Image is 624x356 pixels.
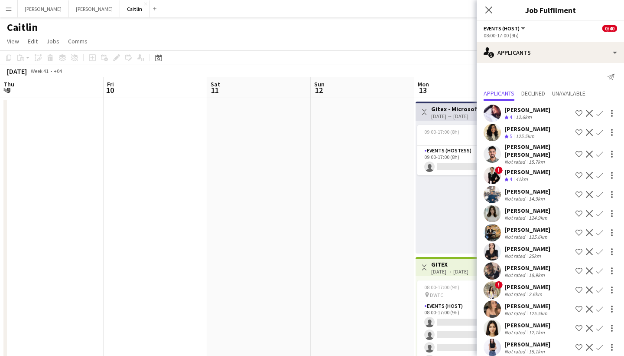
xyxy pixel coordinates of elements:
[527,310,549,316] div: 125.5km
[43,36,63,47] a: Jobs
[495,166,503,174] span: !
[484,32,617,39] div: 08:00-17:00 (9h)
[527,272,546,278] div: 18.9km
[504,207,550,214] div: [PERSON_NAME]
[504,283,550,291] div: [PERSON_NAME]
[211,80,220,88] span: Sat
[552,90,585,96] span: Unavailable
[120,0,149,17] button: Caitlin
[504,195,527,202] div: Not rated
[18,0,69,17] button: [PERSON_NAME]
[2,85,14,95] span: 9
[28,37,38,45] span: Edit
[65,36,91,47] a: Comms
[477,4,624,16] h3: Job Fulfilment
[504,226,550,234] div: [PERSON_NAME]
[418,80,429,88] span: Mon
[527,214,549,221] div: 124.9km
[504,340,550,348] div: [PERSON_NAME]
[416,85,429,95] span: 13
[527,348,546,355] div: 15.1km
[504,291,527,297] div: Not rated
[46,37,59,45] span: Jobs
[477,42,624,63] div: Applicants
[527,158,546,165] div: 15.7km
[495,281,503,289] span: !
[431,268,468,275] div: [DATE] → [DATE]
[504,321,550,329] div: [PERSON_NAME]
[504,143,572,158] div: [PERSON_NAME] [PERSON_NAME]
[424,284,459,290] span: 08:00-17:00 (9h)
[431,113,479,119] div: [DATE] → [DATE]
[504,158,527,165] div: Not rated
[417,125,514,175] app-job-card: 09:00-17:00 (8h)0/11 RoleEvents (Hostess)25A0/109:00-17:00 (8h)
[527,195,546,202] div: 14.9km
[504,310,527,316] div: Not rated
[3,80,14,88] span: Thu
[527,234,549,240] div: 125.6km
[484,25,526,32] button: Events (Host)
[510,133,512,139] span: 5
[514,176,530,183] div: 41km
[209,85,220,95] span: 11
[504,302,550,310] div: [PERSON_NAME]
[527,253,543,259] div: 25km
[417,146,514,175] app-card-role: Events (Hostess)25A0/109:00-17:00 (8h)
[510,176,512,182] span: 4
[504,125,550,133] div: [PERSON_NAME]
[68,37,88,45] span: Comms
[514,133,536,140] div: 125.5km
[54,68,62,74] div: +04
[106,85,114,95] span: 10
[504,264,550,272] div: [PERSON_NAME]
[504,329,527,336] div: Not rated
[24,36,41,47] a: Edit
[3,36,23,47] a: View
[431,260,468,268] h3: GITEX
[602,25,617,32] span: 0/40
[69,0,120,17] button: [PERSON_NAME]
[504,272,527,278] div: Not rated
[504,253,527,259] div: Not rated
[424,129,459,135] span: 09:00-17:00 (8h)
[431,105,479,113] h3: Gitex - Microsoft
[527,329,546,336] div: 12.1km
[7,67,27,76] div: [DATE]
[430,292,443,298] span: DWTC
[107,80,114,88] span: Fri
[504,106,550,114] div: [PERSON_NAME]
[510,114,512,120] span: 4
[7,21,38,34] h1: Caitlin
[504,188,550,195] div: [PERSON_NAME]
[7,37,19,45] span: View
[521,90,545,96] span: Declined
[504,234,527,240] div: Not rated
[29,68,50,74] span: Week 41
[504,214,527,221] div: Not rated
[313,85,325,95] span: 12
[527,291,544,297] div: 2.6km
[504,348,527,355] div: Not rated
[504,245,550,253] div: [PERSON_NAME]
[484,90,514,96] span: Applicants
[504,168,550,176] div: [PERSON_NAME]
[514,114,533,121] div: 12.6km
[314,80,325,88] span: Sun
[484,25,520,32] span: Events (Host)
